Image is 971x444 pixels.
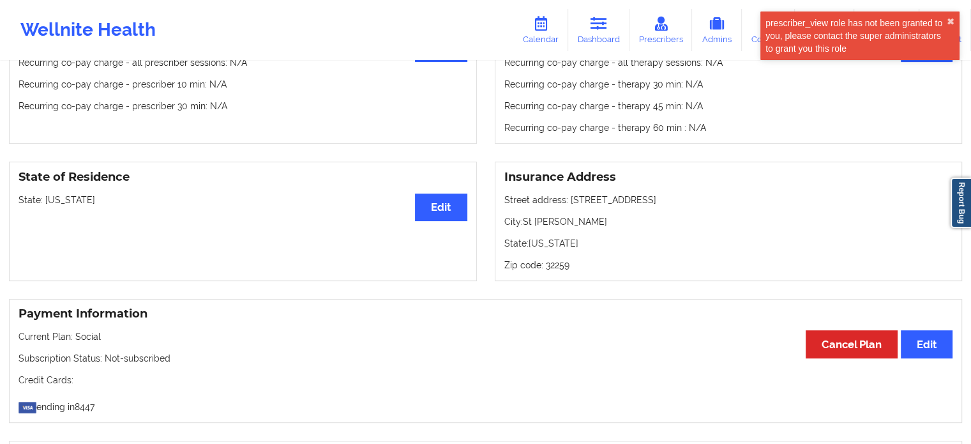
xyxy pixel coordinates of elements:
p: Recurring co-pay charge - all therapy sessions : N/A [504,56,953,69]
h3: State of Residence [19,170,467,185]
p: State: [US_STATE] [504,237,953,250]
p: ending in 8447 [19,395,952,413]
p: City: St [PERSON_NAME] [504,215,953,228]
a: Report Bug [951,178,971,228]
a: Prescribers [629,9,693,51]
p: Current Plan: Social [19,330,952,343]
p: Recurring co-pay charge - therapy 30 min : N/A [504,78,953,91]
p: Credit Cards: [19,374,952,387]
h3: Insurance Address [504,170,953,185]
p: Street address: [STREET_ADDRESS] [504,194,953,206]
button: Edit [901,330,952,358]
a: Admins [692,9,742,51]
button: Cancel Plan [806,330,898,358]
p: State: [US_STATE] [19,194,467,206]
p: Recurring co-pay charge - all prescriber sessions : N/A [19,56,467,69]
p: Recurring co-pay charge - prescriber 10 min : N/A [19,78,467,91]
div: prescriber_view role has not been granted to you, please contact the super administrators to gran... [765,17,947,55]
button: Edit [415,194,467,221]
h3: Payment Information [19,307,952,321]
p: Recurring co-pay charge - prescriber 30 min : N/A [19,100,467,112]
a: Coaches [742,9,795,51]
p: Subscription Status: Not-subscribed [19,352,952,365]
p: Recurring co-pay charge - therapy 60 min : N/A [504,121,953,134]
a: Calendar [513,9,568,51]
button: close [947,17,954,27]
p: Recurring co-pay charge - therapy 45 min : N/A [504,100,953,112]
p: Zip code: 32259 [504,259,953,272]
a: Dashboard [568,9,629,51]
